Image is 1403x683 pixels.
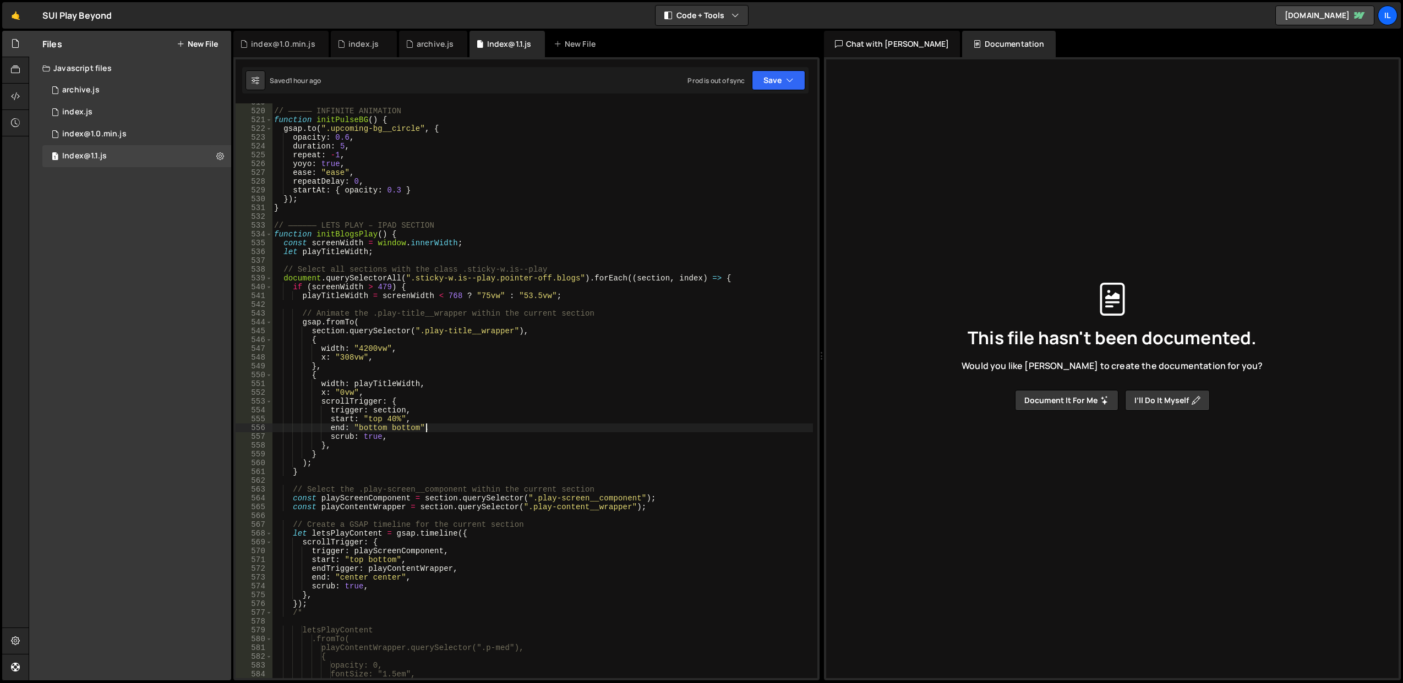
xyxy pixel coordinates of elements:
[236,221,272,230] div: 533
[29,57,231,79] div: Javascript files
[687,76,745,85] div: Prod is out of sync
[236,230,272,239] div: 534
[236,300,272,309] div: 542
[236,388,272,397] div: 552
[752,70,805,90] button: Save
[236,564,272,573] div: 572
[236,582,272,591] div: 574
[1125,390,1210,411] button: I’ll do it myself
[962,360,1263,372] span: Would you like [PERSON_NAME] to create the documentation for you?
[236,327,272,335] div: 545
[42,123,231,145] div: 13362/34425.js
[236,203,272,212] div: 531
[348,38,379,49] div: index.js
[236,239,272,247] div: 535
[1275,5,1374,25] a: [DOMAIN_NAME]
[236,503,272,511] div: 565
[236,362,272,371] div: 549
[236,397,272,406] div: 553
[236,168,272,177] div: 527
[236,133,272,142] div: 523
[42,145,231,167] : 13362/45913.js
[236,494,272,503] div: 564
[236,467,272,476] div: 561
[236,573,272,582] div: 573
[1378,5,1397,25] a: Il
[236,177,272,186] div: 528
[236,115,272,124] div: 521
[236,635,272,643] div: 580
[236,529,272,538] div: 568
[236,256,272,265] div: 537
[1015,390,1118,411] button: Document it for me
[236,591,272,599] div: 575
[42,9,112,22] div: SUI Play Beyond
[236,652,272,661] div: 582
[417,38,454,49] div: archive.js
[236,344,272,353] div: 547
[236,599,272,608] div: 576
[270,76,321,85] div: Saved
[236,423,272,432] div: 556
[554,38,600,49] div: New File
[52,153,58,162] span: 1
[236,335,272,344] div: 546
[62,151,107,161] div: Index@1.1.js
[236,379,272,388] div: 551
[656,5,748,25] button: Code + Tools
[236,661,272,670] div: 583
[236,511,272,520] div: 566
[236,538,272,547] div: 569
[236,485,272,494] div: 563
[236,441,272,450] div: 558
[236,159,272,168] div: 526
[236,670,272,679] div: 584
[487,38,532,49] div: Index@1.1.js
[236,547,272,555] div: 570
[290,76,321,85] div: 1 hour ago
[236,212,272,221] div: 532
[236,151,272,159] div: 525
[236,476,272,485] div: 562
[236,520,272,529] div: 567
[236,555,272,564] div: 571
[62,129,127,139] div: index@1.0.min.js
[236,415,272,423] div: 555
[236,124,272,133] div: 522
[236,432,272,441] div: 557
[962,31,1055,57] div: Documentation
[236,283,272,291] div: 540
[42,38,62,50] h2: Files
[236,406,272,415] div: 554
[236,142,272,151] div: 524
[236,309,272,318] div: 543
[236,247,272,256] div: 536
[236,274,272,283] div: 539
[251,38,315,49] div: index@1.0.min.js
[236,617,272,626] div: 578
[968,329,1257,346] span: This file hasn't been documented.
[177,40,218,48] button: New File
[236,459,272,467] div: 560
[236,626,272,635] div: 579
[236,450,272,459] div: 559
[236,318,272,327] div: 544
[62,85,100,95] div: archive.js
[236,643,272,652] div: 581
[236,107,272,115] div: 520
[236,608,272,617] div: 577
[42,79,231,101] div: 13362/34351.js
[62,107,92,117] div: index.js
[2,2,29,29] a: 🤙
[42,101,231,123] div: 13362/33342.js
[236,265,272,274] div: 538
[236,353,272,362] div: 548
[236,186,272,195] div: 529
[236,371,272,379] div: 550
[236,291,272,300] div: 541
[824,31,960,57] div: Chat with [PERSON_NAME]
[236,195,272,203] div: 530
